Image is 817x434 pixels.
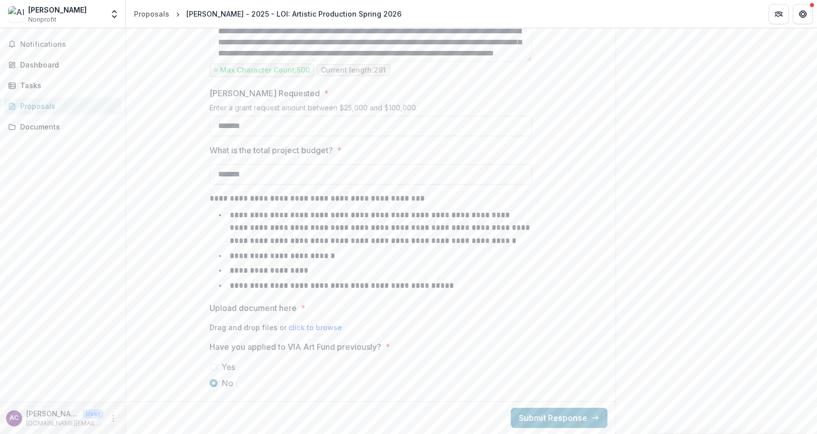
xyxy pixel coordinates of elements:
[4,98,121,114] a: Proposals
[107,412,119,424] button: More
[20,80,113,91] div: Tasks
[10,415,19,421] div: allana clarke
[222,361,235,373] span: Yes
[4,118,121,135] a: Documents
[210,144,333,156] p: What is the total project budget?
[130,7,173,21] a: Proposals
[210,341,381,353] p: Have you applied to VIA Art Fund previously?
[289,323,342,332] span: click to browse
[210,87,320,99] p: [PERSON_NAME] Requested
[210,302,297,314] p: Upload document here
[20,59,113,70] div: Dashboard
[4,77,121,94] a: Tasks
[26,408,79,419] p: [PERSON_NAME]
[107,4,121,24] button: Open entity switcher
[4,56,121,73] a: Dashboard
[4,36,121,52] button: Notifications
[220,66,310,75] p: Max Character Count: 500
[20,40,117,49] span: Notifications
[210,322,342,333] p: Drag and drop files or
[793,4,813,24] button: Get Help
[28,15,56,24] span: Nonprofit
[8,6,24,22] img: Allana Clarke
[28,5,87,15] div: [PERSON_NAME]
[210,103,532,116] div: Enter a grant request amount between $25,000 and $100,000.
[130,7,405,21] nav: breadcrumb
[321,66,386,75] p: Current length: 291
[134,9,169,19] div: Proposals
[186,9,401,19] div: [PERSON_NAME] - 2025 - LOI: Artistic Production Spring 2026
[20,101,113,111] div: Proposals
[20,121,113,132] div: Documents
[26,419,103,428] p: [DOMAIN_NAME][EMAIL_ADDRESS][PERSON_NAME][DOMAIN_NAME]
[511,408,607,428] button: Submit Response
[222,377,233,389] span: No
[769,4,789,24] button: Partners
[83,409,103,418] p: User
